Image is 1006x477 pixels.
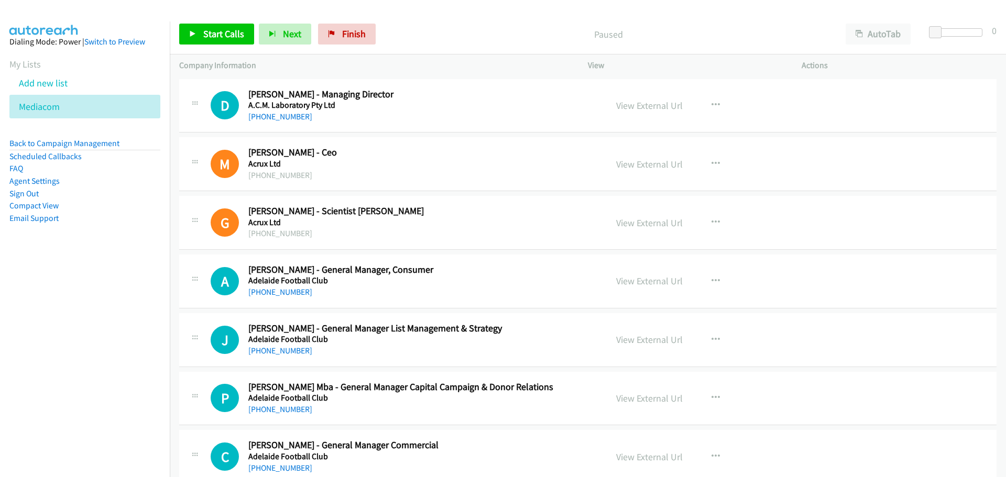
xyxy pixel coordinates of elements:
h5: Adelaide Football Club [248,393,558,403]
a: View External Url [616,392,683,404]
div: The call is yet to be attempted [211,384,239,412]
a: Agent Settings [9,176,60,186]
span: Next [283,28,301,40]
h2: [PERSON_NAME] Mba - General Manager Capital Campaign & Donor Relations [248,381,558,393]
h1: M [211,150,239,178]
p: Company Information [179,59,569,72]
h5: Adelaide Football Club [248,451,558,462]
p: Paused [390,27,827,41]
div: The call is yet to be attempted [211,91,239,119]
div: The call is yet to be attempted [211,442,239,471]
a: View External Url [616,99,683,112]
h1: C [211,442,239,471]
a: View External Url [616,334,683,346]
a: Finish [318,24,376,45]
div: Dialing Mode: Power | [9,36,160,48]
h5: Acrux Ltd [248,217,558,228]
a: Compact View [9,201,59,210]
h1: J [211,326,239,354]
a: [PHONE_NUMBER] [248,404,312,414]
h1: P [211,384,239,412]
a: Scheduled Callbacks [9,151,82,161]
p: Actions [802,59,997,72]
a: [PHONE_NUMBER] [248,112,312,121]
button: AutoTab [846,24,911,45]
div: Delay between calls (in seconds) [934,28,982,37]
h1: D [211,91,239,119]
button: Next [259,24,311,45]
div: 0 [992,24,997,38]
a: My Lists [9,58,41,70]
div: The call is yet to be attempted [211,267,239,295]
a: Sign Out [9,188,39,198]
div: This number is invalid and cannot be dialed [211,208,239,237]
div: [PHONE_NUMBER] [248,169,558,182]
h1: A [211,267,239,295]
h5: A.C.M. Laboratory Pty Ltd [248,100,558,110]
a: [PHONE_NUMBER] [248,463,312,473]
h2: [PERSON_NAME] - General Manager, Consumer [248,264,558,276]
a: View External Url [616,275,683,287]
h2: [PERSON_NAME] - Ceo [248,147,558,159]
a: View External Url [616,451,683,463]
h2: [PERSON_NAME] - General Manager List Management & Strategy [248,323,558,335]
h5: Adelaide Football Club [248,334,558,345]
h5: Adelaide Football Club [248,275,558,286]
div: [PHONE_NUMBER] [248,227,558,240]
a: Back to Campaign Management [9,138,119,148]
h1: G [211,208,239,237]
a: Start Calls [179,24,254,45]
a: [PHONE_NUMBER] [248,346,312,356]
a: Email Support [9,213,59,223]
div: The call is yet to be attempted [211,326,239,354]
a: Switch to Preview [84,37,145,47]
a: FAQ [9,163,23,173]
h2: [PERSON_NAME] - General Manager Commercial [248,439,558,451]
a: Add new list [19,77,68,89]
span: Start Calls [203,28,244,40]
h2: [PERSON_NAME] - Scientist [PERSON_NAME] [248,205,558,217]
h2: [PERSON_NAME] - Managing Director [248,88,558,101]
h5: Acrux Ltd [248,159,558,169]
span: Finish [342,28,366,40]
div: This number is invalid and cannot be dialed [211,150,239,178]
p: View [588,59,783,72]
a: View External Url [616,158,683,170]
a: [PHONE_NUMBER] [248,287,312,297]
a: View External Url [616,217,683,229]
a: Mediacom [19,101,60,113]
